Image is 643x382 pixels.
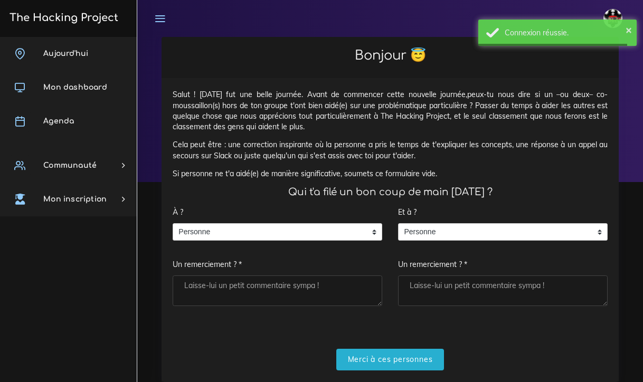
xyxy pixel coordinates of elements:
[173,48,608,63] h2: Bonjour 😇
[398,202,417,223] label: Et à ?
[173,202,183,223] label: À ?
[173,139,608,161] p: Cela peut être : une correction inspirante où la personne a pris le temps de t'expliquer les conc...
[173,224,366,241] span: Personne
[398,254,467,275] label: Un remerciement ? *
[626,24,632,35] button: ×
[603,9,622,28] img: avatar
[173,254,242,275] label: Un remerciement ? *
[173,89,608,132] p: Salut ! [DATE] fut une belle journée. Avant de commencer cette nouvelle journée,peux-tu nous dire...
[43,195,107,203] span: Mon inscription
[336,349,445,370] input: Merci à ces personnes
[43,161,97,169] span: Communauté
[6,12,118,24] h3: The Hacking Project
[43,83,107,91] span: Mon dashboard
[43,50,88,58] span: Aujourd'hui
[173,168,608,179] p: Si personne ne t'a aidé(e) de manière significative, soumets ce formulaire vide.
[173,186,608,198] h4: Qui t'a filé un bon coup de main [DATE] ?
[399,224,591,241] span: Personne
[505,27,629,38] div: Connexion réussie.
[43,117,74,125] span: Agenda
